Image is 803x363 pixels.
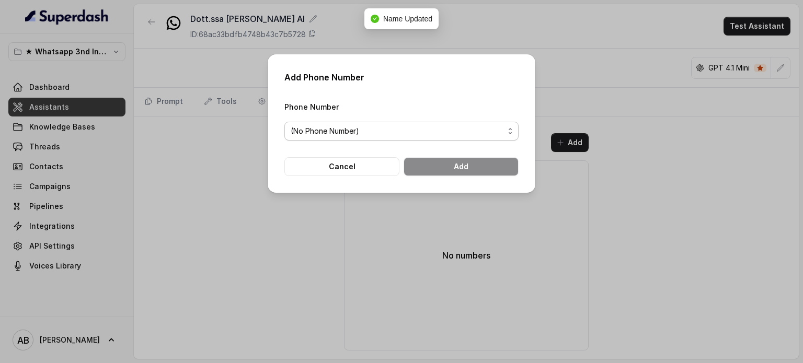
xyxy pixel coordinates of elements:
button: (No Phone Number) [284,122,519,140]
label: Phone Number [284,102,339,111]
span: Name Updated [383,15,432,23]
button: Cancel [284,157,399,176]
button: Add [404,157,519,176]
h2: Add Phone Number [284,71,519,84]
span: check-circle [371,15,379,23]
span: (No Phone Number) [291,125,504,137]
